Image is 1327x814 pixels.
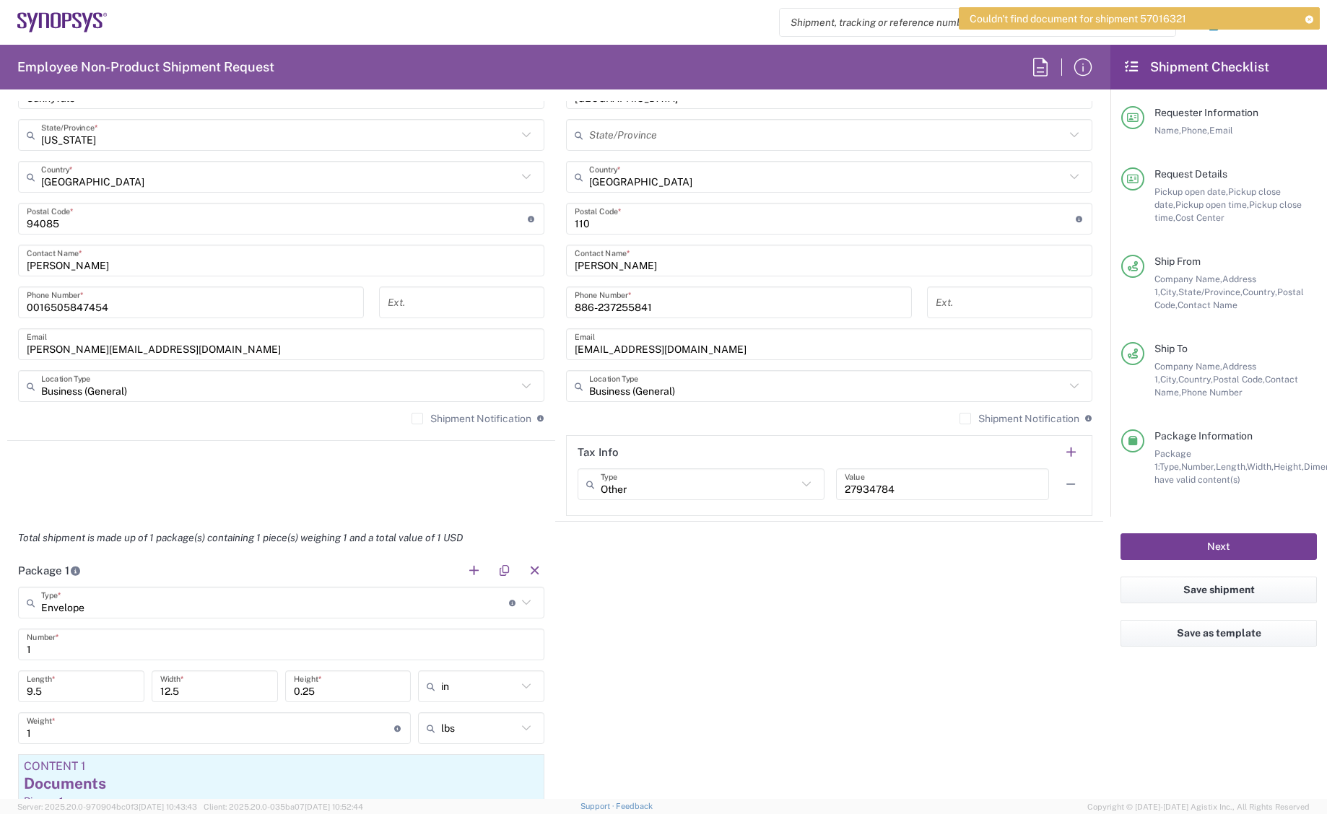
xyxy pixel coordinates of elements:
[18,564,81,578] h2: Package 1
[24,760,539,773] div: Content 1
[7,532,474,543] em: Total shipment is made up of 1 package(s) containing 1 piece(s) weighing 1 and a total value of 1...
[17,58,274,76] h2: Employee Non-Product Shipment Request
[580,802,617,810] a: Support
[1154,125,1181,136] span: Name,
[17,802,197,811] span: Server: 2025.20.0-970904bc0f3
[1181,125,1209,136] span: Phone,
[1087,800,1310,813] span: Copyright © [DATE]-[DATE] Agistix Inc., All Rights Reserved
[616,802,653,810] a: Feedback
[1154,186,1228,197] span: Pickup open date,
[204,802,363,811] span: Client: 2025.20.0-035ba07
[780,9,1154,36] input: Shipment, tracking or reference number
[1121,533,1317,560] button: Next
[1160,286,1178,297] span: City,
[1216,461,1247,472] span: Length,
[578,445,619,460] h2: Tax Info
[970,12,1186,25] span: Couldn't find document for shipment 57016321
[24,795,539,808] div: Pieces: 1
[1274,461,1304,472] span: Height,
[1178,299,1237,310] span: Contact Name
[139,802,197,811] span: [DATE] 10:43:43
[960,413,1079,424] label: Shipment Notification
[1121,577,1317,603] button: Save shipment
[1178,286,1243,297] span: State/Province,
[1154,255,1201,267] span: Ship From
[1175,199,1249,210] span: Pickup open time,
[1160,374,1178,385] span: City,
[1154,107,1258,118] span: Requester Information
[1154,168,1227,180] span: Request Details
[24,773,539,795] div: Documents
[1178,374,1213,385] span: Country,
[1247,461,1274,472] span: Width,
[1154,273,1222,284] span: Company Name,
[1213,374,1265,385] span: Postal Code,
[305,802,363,811] span: [DATE] 10:52:44
[1154,448,1191,472] span: Package 1:
[1123,58,1269,76] h2: Shipment Checklist
[1181,387,1243,398] span: Phone Number
[1121,620,1317,647] button: Save as template
[1160,461,1181,472] span: Type,
[1154,361,1222,372] span: Company Name,
[1154,343,1188,354] span: Ship To
[1154,430,1253,442] span: Package Information
[1175,212,1224,223] span: Cost Center
[412,413,531,424] label: Shipment Notification
[1209,125,1233,136] span: Email
[1181,461,1216,472] span: Number,
[1243,286,1277,297] span: Country,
